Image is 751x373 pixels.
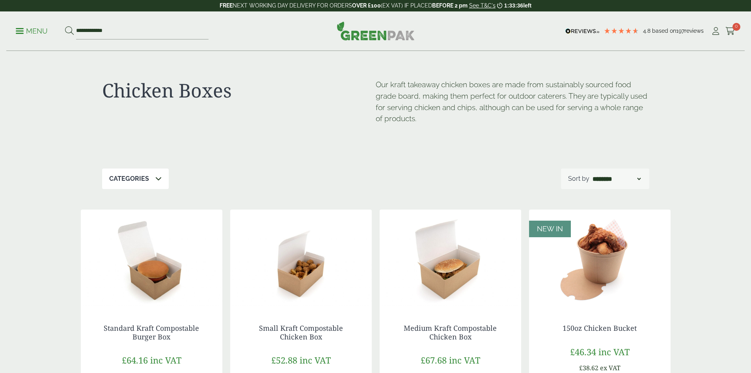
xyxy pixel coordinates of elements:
[432,2,468,9] strong: BEFORE 2 pm
[523,2,531,9] span: left
[16,26,48,36] p: Menu
[652,28,676,34] span: Based on
[404,323,497,341] a: Medium Kraft Compostable Chicken Box
[259,323,343,341] a: Small Kraft Compostable Chicken Box
[563,323,637,333] a: 150oz Chicken Bucket
[81,210,222,308] img: Standard Kraft Burger Box with Burger
[150,354,181,366] span: inc VAT
[380,210,521,308] img: Standard Kraft Chicken Box with Chicken Burger
[16,26,48,34] a: Menu
[109,174,149,184] p: Categories
[591,174,642,184] select: Shop order
[676,28,684,34] span: 197
[600,364,621,372] span: ex VAT
[122,354,148,366] span: £64.16
[469,2,496,9] a: See T&C's
[421,354,447,366] span: £67.68
[598,346,630,358] span: inc VAT
[537,225,563,233] span: NEW IN
[725,25,735,37] a: 0
[725,27,735,35] i: Cart
[376,79,649,124] p: Our kraft takeaway chicken boxes are made from sustainably sourced food grade board, making them ...
[711,27,721,35] i: My Account
[732,23,740,31] span: 0
[570,346,596,358] span: £46.34
[529,210,671,308] img: 5430085 150oz Chicken Bucket with Fried Chicken
[565,28,600,34] img: REVIEWS.io
[579,364,598,372] span: £38.62
[220,2,233,9] strong: FREE
[604,27,639,34] div: 4.79 Stars
[300,354,331,366] span: inc VAT
[504,2,523,9] span: 1:33:36
[271,354,297,366] span: £52.88
[643,28,652,34] span: 4.8
[337,21,415,40] img: GreenPak Supplies
[449,354,480,366] span: inc VAT
[684,28,704,34] span: reviews
[104,323,199,341] a: Standard Kraft Compostable Burger Box
[102,79,376,102] h1: Chicken Boxes
[352,2,381,9] strong: OVER £100
[230,210,372,308] img: chicken box
[568,174,589,184] p: Sort by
